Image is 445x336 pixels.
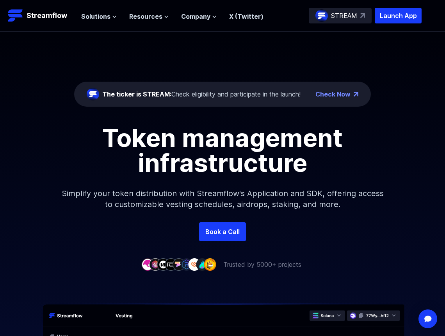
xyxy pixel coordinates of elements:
a: Check Now [315,89,351,99]
img: top-right-arrow.png [354,92,358,97]
img: company-2 [149,258,162,270]
a: Book a Call [199,222,246,241]
h1: Token management infrastructure [47,125,398,175]
a: X (Twitter) [229,13,263,20]
span: The ticker is STREAM: [102,90,171,98]
img: company-8 [196,258,208,270]
img: top-right-arrow.svg [360,13,365,18]
img: company-5 [173,258,185,270]
button: Launch App [375,8,422,23]
img: company-1 [141,258,154,270]
p: Streamflow [27,10,67,21]
img: streamflow-logo-circle.png [315,9,328,22]
a: STREAM [309,8,372,23]
img: company-6 [180,258,193,270]
img: company-4 [165,258,177,270]
span: Company [181,12,210,21]
img: Streamflow Logo [8,8,23,23]
button: Company [181,12,217,21]
p: STREAM [331,11,357,20]
img: company-9 [204,258,216,270]
img: company-7 [188,258,201,270]
button: Solutions [81,12,117,21]
div: Check eligibility and participate in the launch! [102,89,301,99]
span: Resources [129,12,162,21]
img: company-3 [157,258,169,270]
span: Solutions [81,12,110,21]
button: Resources [129,12,169,21]
a: Streamflow [8,8,73,23]
div: Open Intercom Messenger [418,309,437,328]
p: Trusted by 5000+ projects [223,260,301,269]
p: Simplify your token distribution with Streamflow's Application and SDK, offering access to custom... [55,175,390,222]
img: streamflow-logo-circle.png [87,88,99,100]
